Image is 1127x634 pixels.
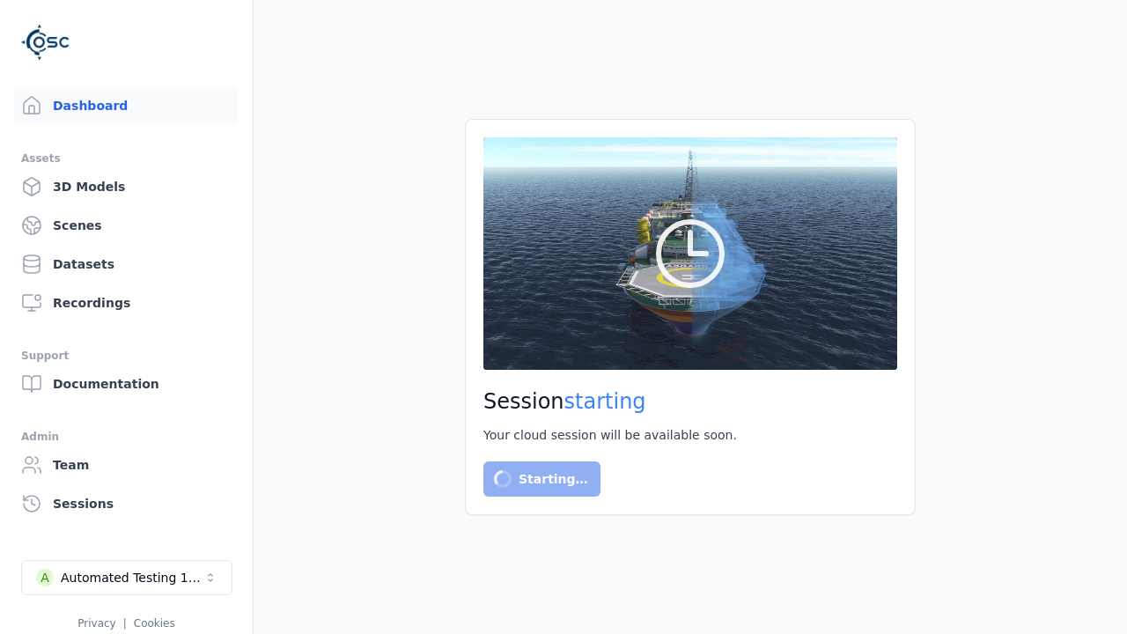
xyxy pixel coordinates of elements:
[483,426,897,444] div: Your cloud session will be available soon.
[483,461,600,497] button: Starting…
[14,169,239,204] a: 3D Models
[483,387,897,416] h2: Session
[21,560,232,595] button: Select a workspace
[21,345,232,366] div: Support
[14,447,239,483] a: Team
[77,617,115,630] a: Privacy
[134,617,175,630] a: Cookies
[36,569,54,586] div: A
[21,148,232,169] div: Assets
[564,389,646,414] span: starting
[14,285,239,321] a: Recordings
[123,617,127,630] span: |
[14,247,239,282] a: Datasets
[14,208,239,243] a: Scenes
[61,569,203,586] div: Automated Testing 1 - Playwright
[21,18,70,67] img: Logo
[14,486,239,521] a: Sessions
[21,426,232,447] div: Admin
[14,366,239,402] a: Documentation
[14,88,239,123] a: Dashboard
